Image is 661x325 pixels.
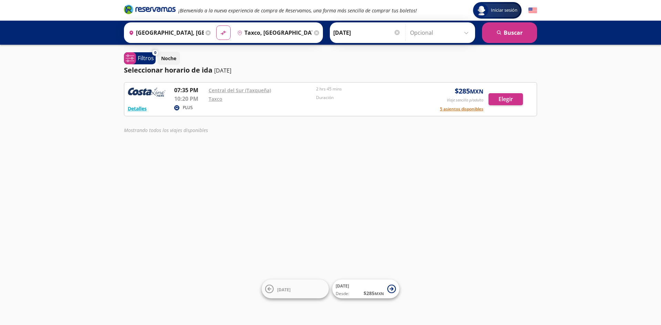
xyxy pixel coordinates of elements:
[124,52,156,64] button: 0Filtros
[482,22,537,43] button: Buscar
[332,280,399,299] button: [DATE]Desde:$285MXN
[333,24,401,41] input: Elegir Fecha
[277,286,291,292] span: [DATE]
[126,24,204,41] input: Buscar Origen
[124,4,176,14] i: Brand Logo
[128,105,147,112] button: Detalles
[138,54,154,62] p: Filtros
[364,290,384,297] span: $ 285
[336,291,349,297] span: Desde:
[174,95,205,103] p: 10:20 PM
[316,86,420,92] p: 2 hrs 45 mins
[528,6,537,15] button: English
[489,93,523,105] button: Elegir
[470,88,483,95] small: MXN
[128,86,166,100] img: RESERVAMOS
[336,283,349,289] span: [DATE]
[161,55,176,62] p: Noche
[124,65,212,75] p: Seleccionar horario de ida
[447,97,483,103] p: Viaje sencillo p/adulto
[410,24,472,41] input: Opcional
[440,106,483,112] button: 5 asientos disponibles
[316,95,420,101] p: Duración
[157,52,180,65] button: Noche
[124,4,176,17] a: Brand Logo
[209,96,222,102] a: Taxco
[174,86,205,94] p: 07:35 PM
[124,127,208,133] em: Mostrando todos los viajes disponibles
[154,50,156,56] span: 0
[455,86,483,96] span: $ 285
[183,105,193,111] p: PLUS
[375,291,384,296] small: MXN
[488,7,520,14] span: Iniciar sesión
[234,24,312,41] input: Buscar Destino
[262,280,329,299] button: [DATE]
[209,87,271,94] a: Central del Sur (Taxqueña)
[178,7,417,14] em: ¡Bienvenido a la nueva experiencia de compra de Reservamos, una forma más sencilla de comprar tus...
[214,66,231,75] p: [DATE]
